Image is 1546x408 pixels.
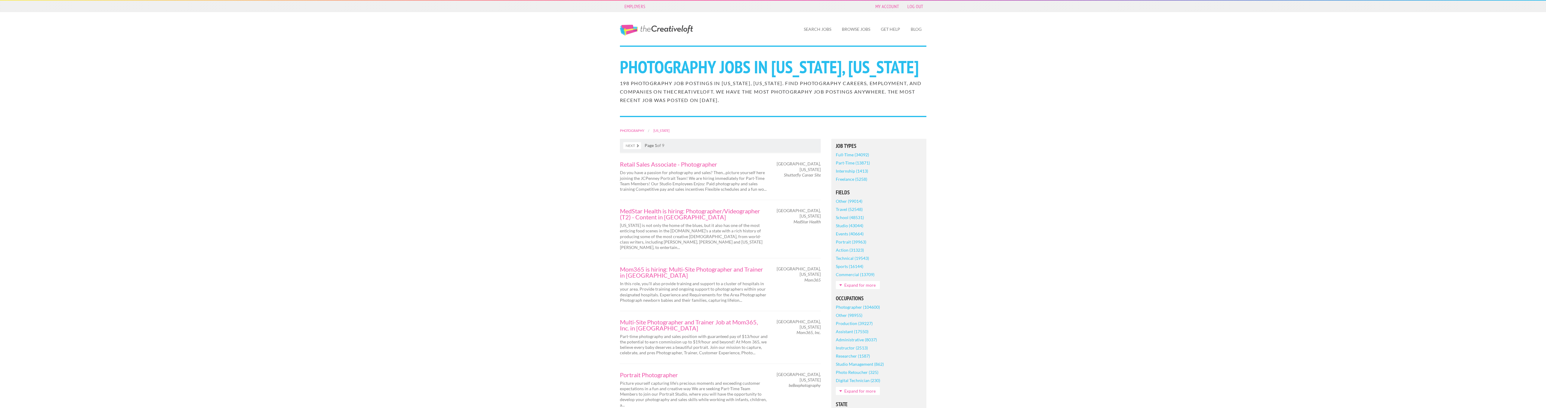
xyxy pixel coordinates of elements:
[906,22,926,36] a: Blog
[836,175,867,183] a: Freelance (5258)
[620,334,768,356] p: Part-time photography and sales position with guaranteed pay of $13/hour and the potential to ear...
[836,368,878,376] a: Photo Retoucher (325)
[836,197,862,205] a: Other (99014)
[836,270,874,279] a: Commercial (13709)
[794,219,821,224] em: MedStar Health
[620,319,768,331] a: Multi-Site Photographer and Trainer Job at Mom365, Inc. in [GEOGRAPHIC_DATA]
[836,262,863,270] a: Sports (16144)
[620,281,768,303] p: In this role, you'll also provide training and support to a cluster of hospitals in your area. Pr...
[836,360,884,368] a: Studio Management (862)
[620,208,768,220] a: MedStar Health is hiring: Photographer/Videographer (T2) - Content in [GEOGRAPHIC_DATA]
[836,190,922,195] h5: Fields
[836,352,870,360] a: Researcher (1587)
[620,170,768,192] p: Do you have a passion for photography and sales? Then...picture yourself here joining the JCPenne...
[620,372,768,378] a: Portrait Photographer
[836,303,880,311] a: Photographer (104600)
[904,2,926,11] a: Log Out
[789,383,821,388] em: beBeephotography
[836,213,864,222] a: School (48531)
[836,222,863,230] a: Studio (43044)
[836,230,864,238] a: Events (40664)
[836,151,869,159] a: Full-Time (34092)
[836,296,922,301] h5: Occupations
[799,22,836,36] a: Search Jobs
[836,143,922,149] h5: Job Types
[836,344,868,352] a: Instructor (2513)
[797,330,821,335] em: Mom365, Inc.
[777,266,821,277] span: [GEOGRAPHIC_DATA], [US_STATE]
[836,254,869,262] a: Technical (19543)
[620,129,644,132] a: Photography
[620,223,768,250] p: [US_STATE] is not only the home of the blues, but it also has one of the most enticing food scene...
[837,22,875,36] a: Browse Jobs
[621,2,649,11] a: Employers
[836,246,864,254] a: Action (31323)
[645,143,657,148] strong: Page 1
[836,402,922,407] h5: State
[777,372,821,383] span: [GEOGRAPHIC_DATA], [US_STATE]
[876,22,905,36] a: Get Help
[777,161,821,172] span: [GEOGRAPHIC_DATA], [US_STATE]
[836,159,870,167] a: Part-Time (13871)
[620,139,821,153] nav: of 9
[777,319,821,330] span: [GEOGRAPHIC_DATA], [US_STATE]
[872,2,902,11] a: My Account
[836,327,868,336] a: Assistant (17550)
[836,387,880,395] a: Expand for more
[620,161,768,167] a: Retail Sales Associate - Photographer
[836,336,877,344] a: Administrative (8037)
[620,25,693,36] a: The Creative Loft
[777,208,821,219] span: [GEOGRAPHIC_DATA], [US_STATE]
[836,205,863,213] a: Travel (52548)
[836,311,862,319] a: Other (98955)
[620,381,768,408] p: Picture yourself capturing life's precious moments and exceeding customer expectations in a fun a...
[836,238,866,246] a: Portrait (39963)
[623,142,641,149] a: Next
[620,58,926,76] h1: Photography Jobs in [US_STATE], [US_STATE]
[653,129,669,132] a: [US_STATE]
[620,79,926,104] h2: 198 Photography job postings in [US_STATE], [US_STATE]. Find Photography careers, employment, and...
[836,319,873,327] a: Production (39227)
[804,277,821,282] em: Mom365
[620,266,768,278] a: Mom365 is hiring: Multi-Site Photographer and Trainer in [GEOGRAPHIC_DATA]
[784,172,821,177] em: Shutterfly Career Site
[836,167,868,175] a: Internship (1413)
[836,376,880,384] a: Digital Technician (230)
[836,281,880,289] a: Expand for more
